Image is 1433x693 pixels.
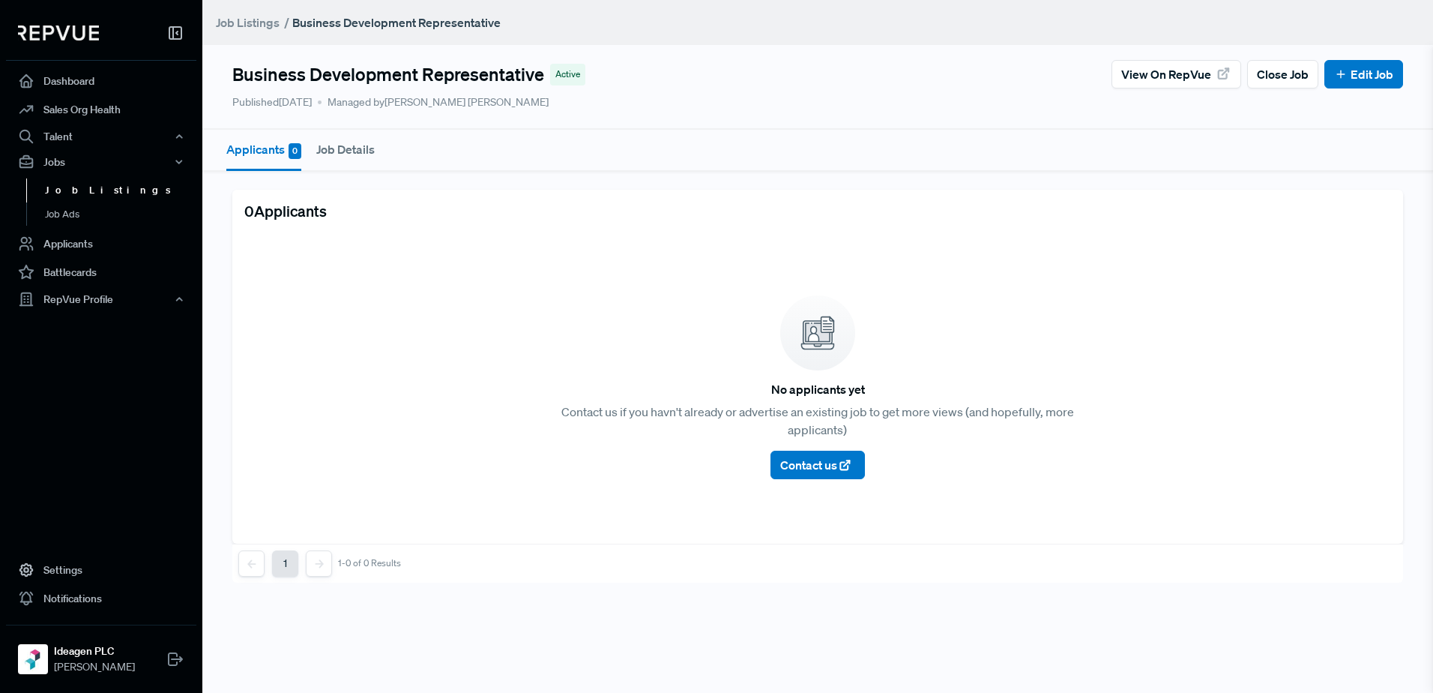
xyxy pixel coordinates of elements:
[289,143,301,159] span: 0
[318,94,549,110] span: Managed by [PERSON_NAME] [PERSON_NAME]
[6,124,196,149] button: Talent
[238,550,265,577] button: Previous
[232,64,544,85] h4: Business Development Representative
[6,556,196,584] a: Settings
[770,451,864,479] button: Contact us
[1121,65,1211,83] span: View on RepVue
[292,15,501,30] strong: Business Development Representative
[555,67,580,81] span: Active
[6,625,196,681] a: Ideagen PLCIdeagen PLC[PERSON_NAME]
[780,457,837,472] span: Contact us
[6,584,196,613] a: Notifications
[244,202,327,220] h5: 0 Applicants
[238,550,401,577] nav: pagination
[1247,60,1318,88] button: Close Job
[771,382,865,397] h6: No applicants yet
[216,13,280,31] a: Job Listings
[6,95,196,124] a: Sales Org Health
[26,202,217,226] a: Job Ads
[54,659,135,675] span: [PERSON_NAME]
[6,229,196,258] a: Applicants
[21,647,45,671] img: Ideagen PLC
[26,178,217,202] a: Job Listings
[18,25,99,40] img: RepVue
[1111,60,1241,88] button: View on RepVue
[54,643,135,659] strong: Ideagen PLC
[555,403,1081,439] p: Contact us if you havn't already or advertise an existing job to get more views (and hopefully, m...
[1334,65,1393,83] a: Edit Job
[1257,65,1309,83] span: Close Job
[6,286,196,312] button: RepVue Profile
[232,94,312,110] p: Published [DATE]
[338,558,401,568] div: 1-0 of 0 Results
[6,258,196,286] a: Battlecards
[226,130,301,171] button: Applicants
[284,15,289,30] span: /
[316,130,375,169] button: Job Details
[272,550,298,577] button: 1
[306,550,332,577] button: Next
[6,149,196,175] button: Jobs
[6,67,196,95] a: Dashboard
[1324,60,1403,88] button: Edit Job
